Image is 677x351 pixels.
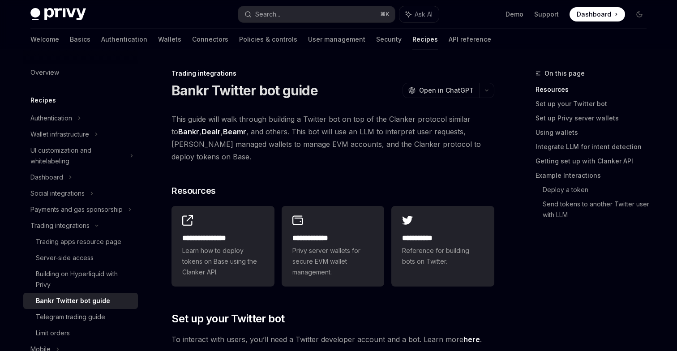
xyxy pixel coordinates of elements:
[30,220,90,231] div: Trading integrations
[399,6,439,22] button: Ask AI
[23,234,138,250] a: Trading apps resource page
[36,253,94,263] div: Server-side access
[536,82,654,97] a: Resources
[171,206,274,287] a: **** **** **** *Learn how to deploy tokens on Base using the Clanker API.
[239,29,297,50] a: Policies & controls
[36,328,70,338] div: Limit orders
[23,293,138,309] a: Bankr Twitter bot guide
[23,250,138,266] a: Server-side access
[23,266,138,293] a: Building on Hyperliquid with Privy
[544,68,585,79] span: On this page
[543,183,654,197] a: Deploy a token
[463,335,480,344] a: here
[192,29,228,50] a: Connectors
[536,140,654,154] a: Integrate LLM for intent detection
[182,245,264,278] span: Learn how to deploy tokens on Base using the Clanker API.
[376,29,402,50] a: Security
[23,309,138,325] a: Telegram trading guide
[158,29,181,50] a: Wallets
[30,204,123,215] div: Payments and gas sponsorship
[36,295,110,306] div: Bankr Twitter bot guide
[171,333,494,346] span: To interact with users, you’ll need a Twitter developer account and a bot. Learn more .
[171,82,318,98] h1: Bankr Twitter bot guide
[292,245,374,278] span: Privy server wallets for secure EVM wallet management.
[30,145,124,167] div: UI customization and whitelabeling
[402,245,484,267] span: Reference for building bots on Twitter.
[536,97,654,111] a: Set up your Twitter bot
[543,197,654,222] a: Send tokens to another Twitter user with LLM
[632,7,647,21] button: Toggle dark mode
[36,236,121,247] div: Trading apps resource page
[403,83,479,98] button: Open in ChatGPT
[534,10,559,19] a: Support
[30,29,59,50] a: Welcome
[570,7,625,21] a: Dashboard
[536,168,654,183] a: Example Interactions
[255,9,280,20] div: Search...
[536,125,654,140] a: Using wallets
[30,95,56,106] h5: Recipes
[70,29,90,50] a: Basics
[380,11,390,18] span: ⌘ K
[171,184,216,197] span: Resources
[282,206,385,287] a: **** **** ***Privy server wallets for secure EVM wallet management.
[308,29,365,50] a: User management
[506,10,523,19] a: Demo
[178,127,199,137] a: Bankr
[30,113,72,124] div: Authentication
[23,64,138,81] a: Overview
[171,312,284,326] span: Set up your Twitter bot
[101,29,147,50] a: Authentication
[30,8,86,21] img: dark logo
[449,29,491,50] a: API reference
[412,29,438,50] a: Recipes
[30,188,85,199] div: Social integrations
[201,127,221,137] a: Dealr
[391,206,494,287] a: **** **** *Reference for building bots on Twitter.
[419,86,474,95] span: Open in ChatGPT
[536,154,654,168] a: Getting set up with Clanker API
[36,269,133,290] div: Building on Hyperliquid with Privy
[223,127,246,137] a: Beamr
[30,129,89,140] div: Wallet infrastructure
[36,312,105,322] div: Telegram trading guide
[171,113,494,163] span: This guide will walk through building a Twitter bot on top of the Clanker protocol similar to , ,...
[30,67,59,78] div: Overview
[238,6,395,22] button: Search...⌘K
[415,10,433,19] span: Ask AI
[171,69,494,78] div: Trading integrations
[23,325,138,341] a: Limit orders
[30,172,63,183] div: Dashboard
[536,111,654,125] a: Set up Privy server wallets
[577,10,611,19] span: Dashboard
